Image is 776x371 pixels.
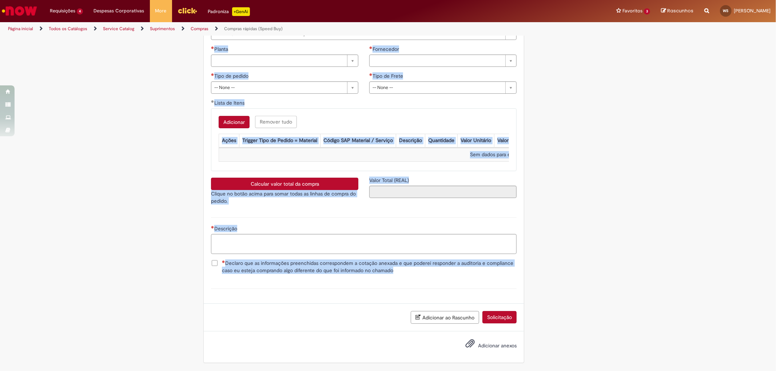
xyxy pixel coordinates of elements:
span: Tipo de Frete [373,73,405,79]
span: Necessários [369,73,373,76]
span: Requisições [50,7,75,15]
a: Limpar campo Planta [211,55,358,67]
span: Necessários [211,46,214,49]
span: Necessários [211,73,214,76]
a: Service Catalog [103,26,134,32]
span: Fornecedor [373,46,401,52]
span: Necessários [222,260,225,263]
th: Ações [219,134,239,148]
a: Compras [191,26,208,32]
button: Add a row for Lista de Itens [219,116,250,128]
span: Planta [214,46,230,52]
button: Solicitação [482,311,517,323]
span: WS [723,8,729,13]
textarea: Descrição [211,234,517,254]
a: Suprimentos [150,26,175,32]
span: Rascunhos [667,7,693,14]
label: Somente leitura - Valor Total (REAL) [369,177,410,184]
a: Limpar campo Fornecedor [369,55,517,67]
button: Calcular valor total da compra [211,178,358,190]
td: Sem dados para exibir [219,148,771,162]
a: Compras rápidas (Speed Buy) [224,26,283,32]
span: -- None -- [373,82,502,93]
span: -- None -- [214,82,343,93]
th: Trigger Tipo de Pedido = Material [239,134,321,148]
th: Quantidade [425,134,458,148]
input: Valor Total (REAL) [369,186,517,198]
div: Padroniza [208,7,250,16]
span: 4 [77,8,83,15]
span: More [155,7,167,15]
img: ServiceNow [1,4,38,18]
a: Página inicial [8,26,33,32]
span: Lista de Itens [214,100,246,106]
p: Clique no botão acima para somar todas as linhas de compra do pedido. [211,190,358,205]
th: Valor Total Moeda [494,134,541,148]
span: Tipo de pedido [214,73,250,79]
span: Adicionar anexos [478,342,517,349]
button: Adicionar ao Rascunho [411,311,479,324]
th: Descrição [396,134,425,148]
span: Despesas Corporativas [94,7,144,15]
span: Obrigatório Preenchido [211,100,214,103]
span: Descrição [214,225,239,232]
ul: Trilhas de página [5,22,512,36]
span: Declaro que as informações preenchidas correspondem a cotação anexada e que poderei responder a a... [222,259,517,274]
span: Necessários [369,46,373,49]
p: +GenAi [232,7,250,16]
span: [PERSON_NAME] [734,8,771,14]
th: Código SAP Material / Serviço [321,134,396,148]
a: Rascunhos [661,8,693,15]
th: Valor Unitário [458,134,494,148]
span: 3 [644,8,650,15]
span: Favoritos [622,7,642,15]
a: Todos os Catálogos [49,26,87,32]
img: click_logo_yellow_360x200.png [178,5,197,16]
span: Necessários [211,226,214,229]
button: Adicionar anexos [463,337,477,354]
